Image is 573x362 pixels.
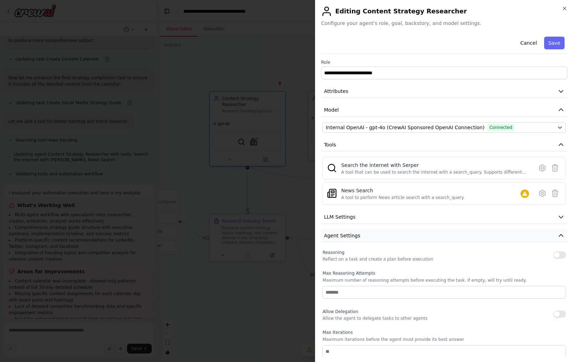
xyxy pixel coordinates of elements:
[341,187,465,194] div: News Search
[322,256,433,262] p: Reflect on a task and create a plan before execution
[321,211,567,224] button: LLM Settings
[549,187,561,200] button: Delete tool
[321,85,567,98] button: Attributes
[324,141,336,148] span: Tools
[341,169,529,175] div: A tool that can be used to search the internet with a search_query. Supports different search typ...
[327,163,337,173] img: SerperDevTool
[322,270,566,276] label: Max Reasoning Attempts
[487,124,515,131] span: Connected
[324,213,355,220] span: LLM Settings
[324,106,339,113] span: Model
[326,124,484,131] span: Internal OpenAI - gpt-4o (CrewAI Sponsored OpenAI Connection)
[321,6,567,17] h2: Editing Content Strategy Researcher
[324,88,348,95] span: Attributes
[536,162,549,174] button: Configure tool
[516,37,541,49] button: Cancel
[321,229,567,242] button: Agent Settings
[322,337,566,342] p: Maximum iterations before the agent must provide its best answer
[341,162,529,169] div: Search the internet with Serper
[321,60,567,65] label: Role
[322,316,427,321] p: Allow the agent to delegate tasks to other agents
[324,232,360,239] span: Agent Settings
[322,277,566,283] p: Maximum number of reasoning attempts before executing the task. If empty, will try until ready.
[321,138,567,151] button: Tools
[321,20,567,27] span: Configure your agent's role, goal, backstory, and model settings.
[322,122,566,133] button: Internal OpenAI - gpt-4o (CrewAI Sponsored OpenAI Connection)Connected
[322,330,566,335] label: Max Iterations
[549,162,561,174] button: Delete tool
[544,37,565,49] button: Save
[341,195,465,200] div: A tool to perform News article search with a search_query.
[327,188,337,198] img: SerplyNewsSearchTool
[322,250,344,255] span: Reasoning
[322,309,358,314] span: Allow Delegation
[321,104,567,117] button: Model
[536,187,549,200] button: Configure tool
